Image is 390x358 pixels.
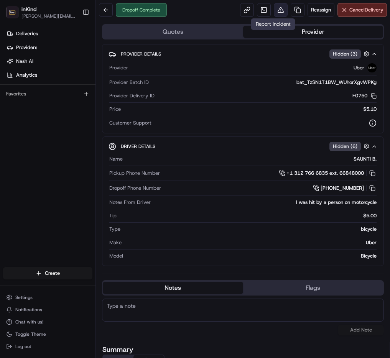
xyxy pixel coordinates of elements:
span: Provider Batch ID [109,79,149,86]
a: Providers [3,41,95,54]
img: 1736555255976-a54dd68f-1ca7-489b-9aae-adbdc363a1c4 [15,119,21,125]
button: See all [119,98,140,107]
div: Past conversations [8,100,51,106]
button: Hidden (3) [329,49,371,59]
span: Make [109,239,122,246]
span: Provider Details [121,51,161,57]
span: Model [109,253,123,259]
button: Hidden (6) [329,141,371,151]
span: [PHONE_NUMBER] [321,185,364,192]
button: Flags [243,282,383,294]
span: Dropoff Phone Number [109,185,161,192]
span: $5.10 [363,106,377,113]
span: Type [109,226,120,233]
a: Analytics [3,69,95,81]
div: I was hit by a person on motorcycle [154,199,377,206]
img: 1736555255976-a54dd68f-1ca7-489b-9aae-adbdc363a1c4 [8,73,21,87]
span: Hidden ( 3 ) [333,51,357,57]
span: Driver Details [121,143,155,149]
span: Customer Support [109,120,151,126]
span: bat_TzSN1T1BW_WUhorXgvWPKg [296,79,377,86]
span: Chat with us! [15,319,43,325]
button: inKind [21,5,36,13]
span: Providers [16,44,37,51]
span: Knowledge Base [15,151,59,158]
span: Analytics [16,72,37,79]
button: Driver DetailsHidden (6) [109,140,377,153]
h3: Summary [102,346,133,353]
span: Provider Delivery ID [109,92,155,99]
button: Start new chat [130,76,140,85]
button: Toggle Theme [3,329,92,340]
a: Deliveries [3,28,95,40]
button: Create [3,267,92,279]
button: inKindinKind[PERSON_NAME][EMAIL_ADDRESS][DOMAIN_NAME] [3,3,79,21]
span: Notifications [15,307,42,313]
span: Settings [15,294,33,301]
span: Notes From Driver [109,199,151,206]
div: Uber [125,239,377,246]
div: bicycle [123,226,377,233]
button: Quotes [103,26,243,38]
div: Start new chat [26,73,126,81]
span: Toggle Theme [15,331,46,337]
img: Nash [8,8,23,23]
span: [DATE] [68,119,84,125]
span: Uber [354,64,364,71]
button: Notifications [3,304,92,315]
div: Bicycle [126,253,377,259]
a: Nash AI [3,55,95,67]
button: Log out [3,341,92,352]
span: Create [45,270,60,277]
p: Welcome 👋 [8,31,140,43]
span: Reassign [311,7,331,13]
a: [PHONE_NUMBER] [313,184,377,192]
span: Nash AI [16,58,33,65]
button: Settings [3,292,92,303]
div: Favorites [3,88,92,100]
button: F0750 [352,92,377,99]
span: +1 312 766 6835 ext. 66848000 [286,170,364,177]
button: Chat with us! [3,317,92,327]
div: Report Incident [251,18,295,30]
img: Rod Prestosa [8,112,20,124]
span: Hidden ( 6 ) [333,143,357,150]
input: Clear [20,49,127,57]
span: Cancel Delivery [349,7,383,13]
span: Log out [15,343,31,350]
button: CancelDelivery [337,3,387,17]
span: • [64,119,66,125]
button: Provider DetailsHidden (3) [109,48,377,60]
div: SAUNTI B. [126,156,377,163]
span: Pylon [76,169,93,175]
span: Pickup Phone Number [109,170,160,177]
span: Deliveries [16,30,38,37]
div: $5.00 [120,212,377,219]
a: +1 312 766 6835 ext. 66848000 [279,169,377,177]
img: uber-new-logo.jpeg [367,63,377,72]
span: Provider [109,64,128,71]
span: API Documentation [72,151,123,158]
a: 📗Knowledge Base [5,148,62,161]
button: Reassign [308,3,334,17]
button: Provider [243,26,383,38]
a: 💻API Documentation [62,148,126,161]
span: Tip [109,212,117,219]
span: Name [109,156,123,163]
img: inKind [6,6,18,18]
span: Price [109,106,121,113]
a: Powered byPylon [54,169,93,175]
span: [PERSON_NAME] [24,119,62,125]
div: 📗 [8,151,14,158]
div: 💻 [65,151,71,158]
button: Notes [103,282,243,294]
button: [PERSON_NAME][EMAIL_ADDRESS][DOMAIN_NAME] [21,13,76,19]
div: We're available if you need us! [26,81,97,87]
